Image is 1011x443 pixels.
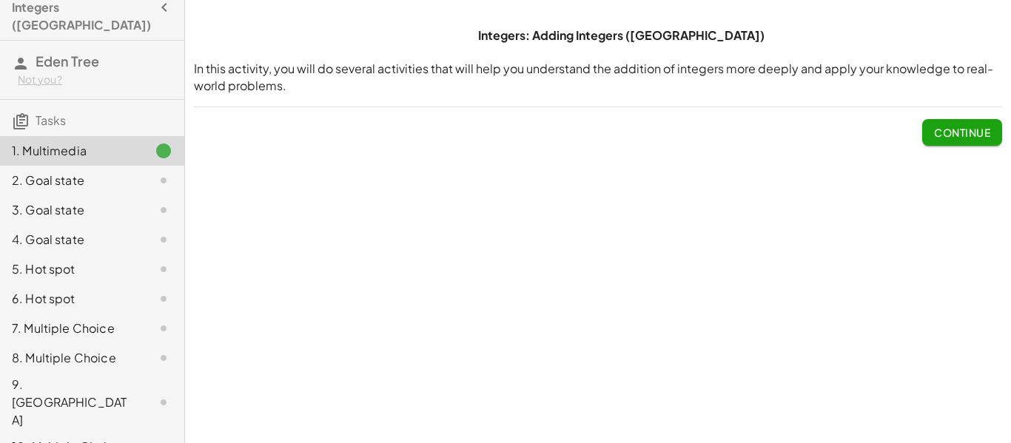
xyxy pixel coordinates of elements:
button: Continue [922,119,1002,146]
div: 7. Multiple Choice [12,319,131,337]
i: Task not started. [155,231,172,248]
i: Task not started. [155,319,172,337]
i: Task finished. [155,142,172,160]
span: Tasks [36,112,66,128]
span: Eden Tree [36,53,99,70]
p: In this activity, you will do several activities that will help you understand the addition of in... [194,61,1002,94]
div: 9. [GEOGRAPHIC_DATA] [12,376,131,429]
div: 3. Goal state [12,201,131,219]
i: Task not started. [155,172,172,189]
strong: Integers: Adding Integers ([GEOGRAPHIC_DATA]) [478,27,765,43]
i: Task not started. [155,290,172,308]
i: Task not started. [155,201,172,219]
span: Continue [934,126,990,139]
div: 4. Goal state [12,231,131,248]
div: 8. Multiple Choice [12,349,131,367]
div: 2. Goal state [12,172,131,189]
i: Task not started. [155,260,172,278]
i: Task not started. [155,393,172,411]
div: 5. Hot spot [12,260,131,278]
i: Task not started. [155,349,172,367]
div: 1. Multimedia [12,142,131,160]
div: 6. Hot spot [12,290,131,308]
div: Not you? [18,72,172,87]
